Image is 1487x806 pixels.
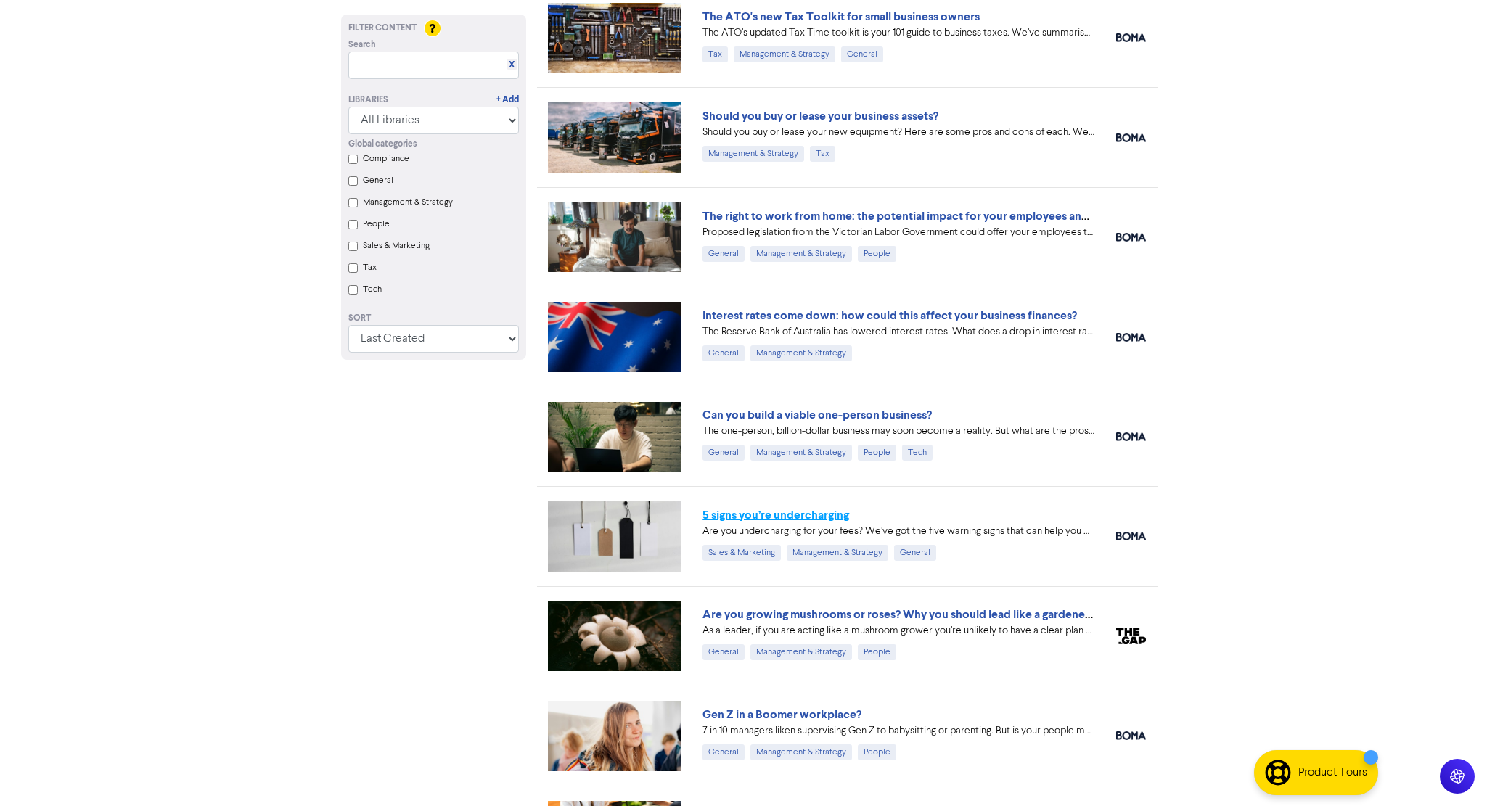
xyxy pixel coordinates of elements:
img: thegap [1116,628,1146,644]
div: Libraries [348,94,388,107]
img: boma_accounting [1116,133,1146,142]
label: General [363,174,393,187]
img: boma [1116,333,1146,342]
a: Gen Z in a Boomer workplace? [702,707,861,722]
div: The one-person, billion-dollar business may soon become a reality. But what are the pros and cons... [702,424,1094,439]
div: Management & Strategy [750,644,852,660]
div: Management & Strategy [750,445,852,461]
div: People [858,644,896,660]
div: 7 in 10 managers liken supervising Gen Z to babysitting or parenting. But is your people manageme... [702,723,1094,739]
a: X [509,59,515,70]
div: Tech [902,445,933,461]
div: People [858,744,896,760]
div: Management & Strategy [750,744,852,760]
label: People [363,218,390,231]
div: The Reserve Bank of Australia has lowered interest rates. What does a drop in interest rates mean... [702,324,1094,340]
a: The ATO's new Tax Toolkit for small business owners [702,9,980,24]
div: Are you undercharging for your fees? We’ve got the five warning signs that can help you diagnose ... [702,524,1094,539]
div: Filter Content [348,22,519,35]
div: People [858,445,896,461]
div: Tax [702,46,728,62]
div: General [702,744,745,760]
div: The ATO’s updated Tax Time toolkit is your 101 guide to business taxes. We’ve summarised the key ... [702,25,1094,41]
div: Tax [810,146,835,162]
div: General [841,46,883,62]
div: Management & Strategy [750,345,852,361]
img: boma_accounting [1116,532,1146,540]
div: Sales & Marketing [702,545,781,561]
div: As a leader, if you are acting like a mushroom grower you’re unlikely to have a clear plan yourse... [702,623,1094,638]
img: boma [1116,33,1146,42]
div: Management & Strategy [702,146,804,162]
div: General [702,345,745,361]
div: General [894,545,936,561]
img: boma [1116,233,1146,242]
a: Should you buy or lease your business assets? [702,109,938,123]
div: People [858,246,896,262]
div: Management & Strategy [750,246,852,262]
label: Sales & Marketing [363,239,430,252]
label: Tech [363,283,382,296]
label: Tax [363,261,377,274]
a: Can you build a viable one-person business? [702,408,932,422]
img: boma [1116,432,1146,441]
div: Sort [348,312,519,325]
div: General [702,246,745,262]
a: Interest rates come down: how could this affect your business finances? [702,308,1077,323]
iframe: Chat Widget [1414,736,1487,806]
div: Proposed legislation from the Victorian Labor Government could offer your employees the right to ... [702,225,1094,240]
label: Compliance [363,152,409,165]
a: Are you growing mushrooms or roses? Why you should lead like a gardener, not a grower [702,607,1160,622]
img: boma [1116,731,1146,740]
div: Management & Strategy [787,545,888,561]
a: The right to work from home: the potential impact for your employees and business [702,209,1136,223]
a: 5 signs you’re undercharging [702,508,849,522]
a: + Add [496,94,519,107]
span: Search [348,38,376,52]
div: General [702,445,745,461]
label: Management & Strategy [363,196,453,209]
div: General [702,644,745,660]
div: Global categories [348,138,519,151]
div: Should you buy or lease your new equipment? Here are some pros and cons of each. We also can revi... [702,125,1094,140]
div: Management & Strategy [734,46,835,62]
